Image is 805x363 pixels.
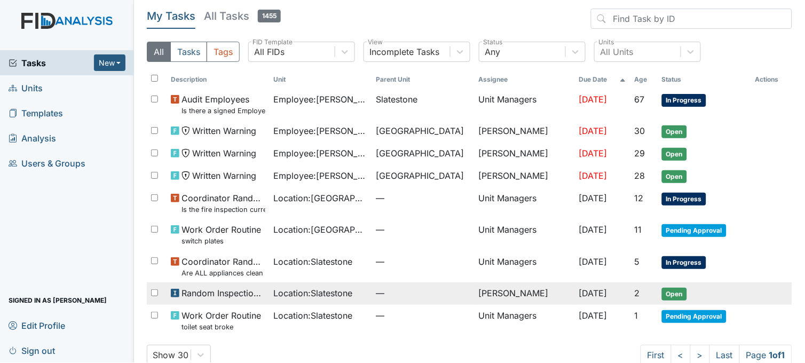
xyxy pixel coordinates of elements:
span: 5 [635,256,640,267]
span: 67 [635,94,645,105]
span: Location : Slatestone [274,309,353,322]
span: Work Order Routine switch plates [181,223,261,246]
span: Location : Slatestone [274,287,353,299]
span: — [376,287,470,299]
td: Unit Managers [475,187,575,219]
span: Templates [9,105,63,121]
small: Is there a signed Employee Job Description in the file for the employee's current position? [181,106,265,116]
small: Are ALL appliances clean and working properly? [181,268,265,278]
span: Slatestone [376,93,418,106]
span: Employee : [PERSON_NAME][GEOGRAPHIC_DATA] [274,169,368,182]
span: [DATE] [579,125,607,136]
span: Written Warning [192,147,256,160]
input: Toggle All Rows Selected [151,75,158,82]
span: 12 [635,193,644,203]
th: Toggle SortBy [372,70,475,89]
span: 1 [635,310,638,321]
span: Location : Slatestone [274,255,353,268]
button: Tasks [170,42,207,62]
span: Users & Groups [9,155,85,171]
span: Employee : [PERSON_NAME] [274,93,368,106]
a: Tasks [9,57,94,69]
span: Pending Approval [662,310,727,323]
div: Any [485,45,500,58]
span: Employee : [PERSON_NAME] [274,124,368,137]
span: [DATE] [579,170,607,181]
span: 2 [635,288,640,298]
span: [DATE] [579,310,607,321]
span: In Progress [662,94,706,107]
td: Unit Managers [475,219,575,250]
span: — [376,223,470,236]
span: Written Warning [192,124,256,137]
span: Edit Profile [9,317,65,334]
span: Analysis [9,130,56,146]
span: Open [662,170,687,183]
span: [DATE] [579,193,607,203]
th: Actions [751,70,792,89]
strong: 1 of 1 [769,350,785,360]
div: All Units [600,45,633,58]
th: Assignee [475,70,575,89]
h5: All Tasks [204,9,281,23]
span: 28 [635,170,645,181]
td: Unit Managers [475,89,575,120]
span: Signed in as [PERSON_NAME] [9,292,107,309]
span: In Progress [662,256,706,269]
td: Unit Managers [475,251,575,282]
span: 30 [635,125,645,136]
span: — [376,309,470,322]
th: Toggle SortBy [658,70,751,89]
div: Incomplete Tasks [369,45,439,58]
span: Location : [GEOGRAPHIC_DATA] [274,192,368,204]
div: Type filter [147,42,240,62]
span: 29 [635,148,645,159]
span: Open [662,288,687,301]
button: All [147,42,171,62]
input: Find Task by ID [591,9,792,29]
span: [GEOGRAPHIC_DATA] [376,169,464,182]
span: Sign out [9,342,55,359]
span: [GEOGRAPHIC_DATA] [376,147,464,160]
td: [PERSON_NAME] [475,120,575,143]
h5: My Tasks [147,9,195,23]
span: Pending Approval [662,224,727,237]
span: Work Order Routine toilet seat broke [181,309,261,332]
span: [DATE] [579,148,607,159]
td: [PERSON_NAME] [475,165,575,187]
span: Units [9,80,43,96]
td: [PERSON_NAME] [475,282,575,305]
th: Toggle SortBy [575,70,630,89]
td: Unit Managers [475,305,575,336]
span: — [376,255,470,268]
span: 1455 [258,10,281,22]
span: Open [662,125,687,138]
small: switch plates [181,236,261,246]
span: [DATE] [579,224,607,235]
span: 11 [635,224,642,235]
th: Toggle SortBy [270,70,372,89]
span: [DATE] [579,94,607,105]
div: Show 30 [153,349,188,361]
span: [DATE] [579,256,607,267]
td: [PERSON_NAME] [475,143,575,165]
button: Tags [207,42,240,62]
button: New [94,54,126,71]
span: In Progress [662,193,706,206]
span: Random Inspection for AM [181,287,265,299]
th: Toggle SortBy [630,70,658,89]
th: Toggle SortBy [167,70,269,89]
span: Coordinator Random Are ALL appliances clean and working properly? [181,255,265,278]
span: Written Warning [192,169,256,182]
span: — [376,192,470,204]
small: toilet seat broke [181,322,261,332]
span: Audit Employees Is there a signed Employee Job Description in the file for the employee's current... [181,93,265,116]
div: All FIDs [254,45,285,58]
span: Employee : [PERSON_NAME] [274,147,368,160]
span: Location : [GEOGRAPHIC_DATA] [274,223,368,236]
span: [DATE] [579,288,607,298]
span: [GEOGRAPHIC_DATA] [376,124,464,137]
span: Coordinator Random Is the fire inspection current (from the Fire Marshall)? [181,192,265,215]
span: Open [662,148,687,161]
